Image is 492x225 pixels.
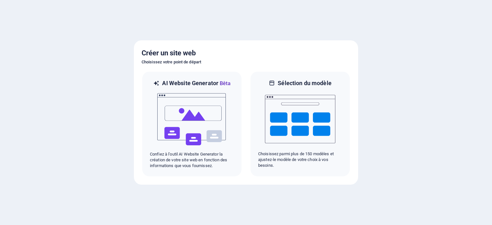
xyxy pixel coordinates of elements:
[278,79,332,87] h6: Sélection du modèle
[142,71,242,177] div: AI Website GeneratorBêtaaiConfiez à l'outil AI Website Generator la création de votre site web en...
[142,58,350,66] h6: Choisissez votre point de départ
[218,80,231,86] span: Bêta
[142,48,350,58] h5: Créer un site web
[150,151,234,169] p: Confiez à l'outil AI Website Generator la création de votre site web en fonction des informations...
[157,87,227,151] img: ai
[162,79,230,87] h6: AI Website Generator
[258,151,342,168] p: Choisissez parmi plus de 150 modèles et ajustez-le modèle de votre choix à vos besoins.
[250,71,350,177] div: Sélection du modèleChoisissez parmi plus de 150 modèles et ajustez-le modèle de votre choix à vos...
